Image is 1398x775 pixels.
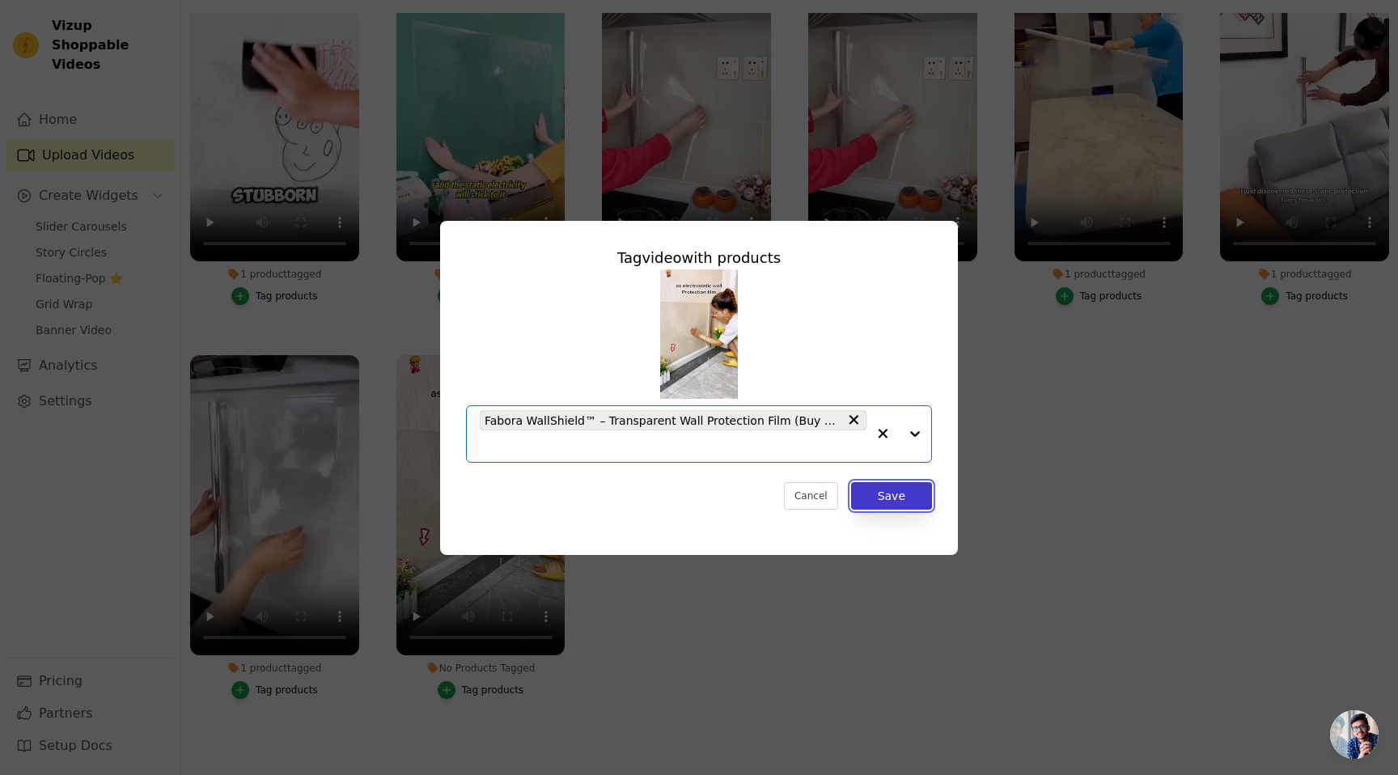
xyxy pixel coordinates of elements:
div: Tag video with products [466,247,932,269]
span: Fabora WallShield™ – Transparent Wall Protection Film (Buy 1 Get 1 Free) [485,411,839,430]
img: tn-663613e778b74f47b996f7485b1e530e.png [660,269,738,399]
button: Save [851,482,932,510]
button: Cancel [784,482,838,510]
div: Open chat [1330,710,1379,759]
